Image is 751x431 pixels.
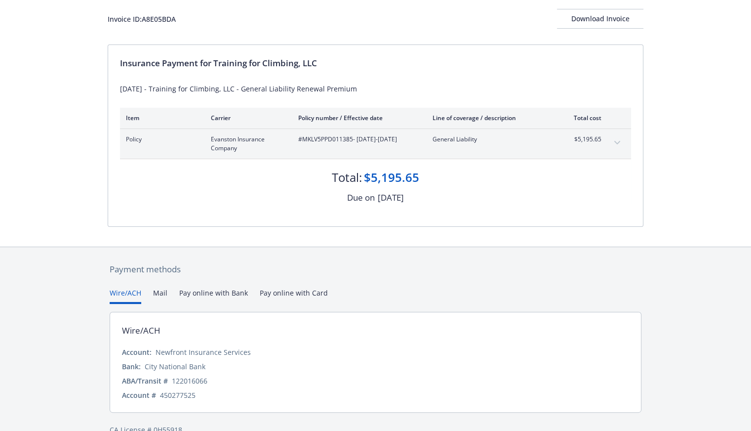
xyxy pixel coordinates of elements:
div: Item [126,114,195,122]
div: [DATE] - Training for Climbing, LLC - General Liability Renewal Premium [120,84,631,94]
span: General Liability [433,135,549,144]
div: Account # [122,390,156,400]
div: 450277525 [160,390,196,400]
div: [DATE] [378,191,404,204]
div: Insurance Payment for Training for Climbing, LLC [120,57,631,70]
div: Download Invoice [557,9,643,28]
div: Account: [122,347,152,357]
div: Total: [332,169,362,186]
button: Pay online with Card [260,288,328,304]
button: Pay online with Bank [179,288,248,304]
button: Mail [153,288,167,304]
span: #MKLV5PPD011385 - [DATE]-[DATE] [298,135,417,144]
button: Wire/ACH [110,288,141,304]
span: Evanston Insurance Company [211,135,282,153]
span: Policy [126,135,195,144]
div: Carrier [211,114,282,122]
div: Policy number / Effective date [298,114,417,122]
div: Due on [347,191,375,204]
div: Newfront Insurance Services [156,347,251,357]
div: Total cost [564,114,601,122]
div: City National Bank [145,361,205,372]
div: Bank: [122,361,141,372]
div: 122016066 [172,376,207,386]
div: Invoice ID: A8E05BDA [108,14,176,24]
div: ABA/Transit # [122,376,168,386]
div: PolicyEvanston Insurance Company#MKLV5PPD011385- [DATE]-[DATE]General Liability$5,195.65expand co... [120,129,631,159]
button: expand content [609,135,625,151]
div: Line of coverage / description [433,114,549,122]
span: $5,195.65 [564,135,601,144]
div: Wire/ACH [122,324,160,337]
div: Payment methods [110,263,641,276]
div: $5,195.65 [364,169,419,186]
button: Download Invoice [557,9,643,29]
